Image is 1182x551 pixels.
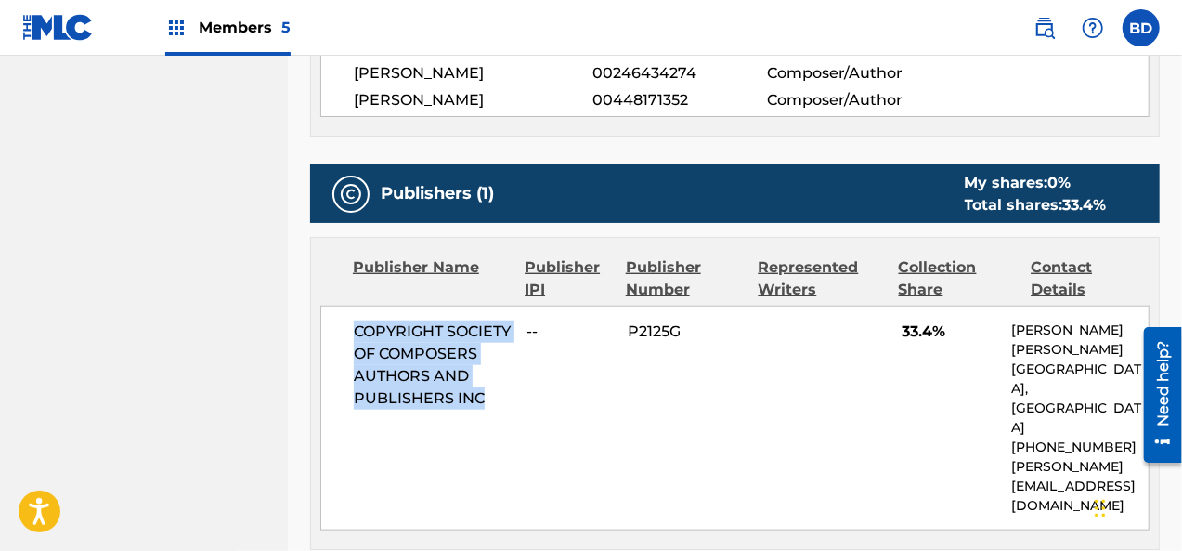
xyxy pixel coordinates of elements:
img: Top Rightsholders [165,17,188,39]
p: [PHONE_NUMBER] [1011,438,1149,457]
p: [PERSON_NAME][EMAIL_ADDRESS][DOMAIN_NAME] [1011,457,1149,516]
span: [PERSON_NAME] [354,89,592,112]
span: COPYRIGHT SOCIETY OF COMPOSERS AUTHORS AND PUBLISHERS INC [354,321,513,410]
span: 00448171352 [592,89,767,112]
span: 33.4% [903,321,998,343]
h5: Publishers (1) [381,183,494,204]
img: search [1033,17,1056,39]
span: P2125G [628,321,747,343]
span: 33.4 % [1063,196,1107,214]
iframe: Chat Widget [1089,462,1182,551]
div: Collection Share [899,256,1018,301]
div: Contact Details [1031,256,1150,301]
div: Drag [1095,480,1106,536]
span: Composer/Author [767,62,926,85]
div: My shares: [965,172,1107,194]
span: 0 % [1048,174,1072,191]
span: 00246434274 [592,62,767,85]
span: -- [526,321,614,343]
span: Composer/Author [767,89,926,112]
span: 5 [281,19,291,36]
img: Publishers [340,183,362,205]
div: Publisher IPI [525,256,612,301]
iframe: Resource Center [1130,321,1182,470]
a: Public Search [1026,9,1063,46]
div: Help [1074,9,1111,46]
p: [PERSON_NAME] [1011,321,1149,340]
p: [GEOGRAPHIC_DATA] [1011,399,1149,438]
img: MLC Logo [22,14,94,41]
div: Publisher Number [626,256,745,301]
div: User Menu [1123,9,1160,46]
div: Represented Writers [759,256,885,301]
img: help [1082,17,1104,39]
span: [PERSON_NAME] [354,62,592,85]
p: [PERSON_NAME][GEOGRAPHIC_DATA], [1011,340,1149,399]
div: Total shares: [965,194,1107,216]
div: Publisher Name [353,256,511,301]
span: Members [199,17,291,38]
